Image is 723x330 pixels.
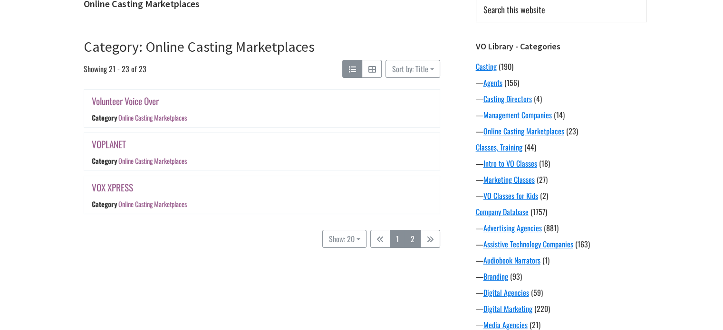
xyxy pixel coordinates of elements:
a: Digital Marketing [483,303,532,314]
a: Digital Agencies [483,287,529,298]
a: Company Database [476,206,529,217]
a: Casting Directors [483,93,532,104]
span: (190) [499,61,513,72]
button: Show: 20 [322,230,366,248]
span: (14) [554,109,565,121]
span: (2) [540,190,548,201]
span: (93) [510,271,522,282]
span: (881) [544,222,559,234]
div: — [476,287,647,298]
span: (23) [566,125,578,137]
a: Category: Online Casting Marketplaces [84,38,315,56]
a: Classes, Training [476,141,522,153]
a: Branding [483,271,508,282]
div: — [476,109,647,121]
span: (59) [531,287,543,298]
article: Category: Online Casting Marketplaces [84,38,440,257]
a: VO Classes for Kids [483,190,538,201]
div: — [476,93,647,104]
button: Sort by: Title [386,60,440,78]
span: (163) [575,238,590,250]
div: — [476,255,647,266]
a: Intro to VO Classes [483,158,537,169]
a: Marketing Classes [483,174,535,185]
a: Online Casting Marketplaces [118,156,186,166]
a: Online Casting Marketplaces [118,113,186,123]
span: (4) [534,93,542,104]
a: Casting [476,61,497,72]
span: (27) [537,174,548,185]
div: — [476,303,647,314]
span: (156) [504,77,519,88]
span: (44) [524,141,536,153]
a: Audiobook Narrators [483,255,540,266]
div: — [476,125,647,137]
span: (18) [539,158,550,169]
a: Volunteer Voice Over [92,94,159,108]
div: — [476,238,647,250]
span: (220) [534,303,550,314]
div: — [476,271,647,282]
span: Showing 21 - 23 of 23 [84,60,146,78]
a: Management Companies [483,109,552,121]
a: Online Casting Marketplaces [118,199,186,209]
a: VOX XPRESS [92,180,133,194]
div: Category [92,156,117,166]
a: Assistive Technology Companies [483,238,573,250]
a: VOPLANET [92,137,126,151]
div: Category [92,199,117,209]
h3: VO Library - Categories [476,41,647,52]
a: 1 [390,230,405,248]
span: (1757) [530,206,547,217]
div: Category [92,113,117,123]
a: Agents [483,77,502,88]
div: — [476,174,647,185]
a: Advertising Agencies [483,222,542,234]
div: — [476,158,647,169]
div: — [476,77,647,88]
div: — [476,190,647,201]
span: (1) [542,255,549,266]
a: 2 [405,230,421,248]
a: Online Casting Marketplaces [483,125,564,137]
div: — [476,222,647,234]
